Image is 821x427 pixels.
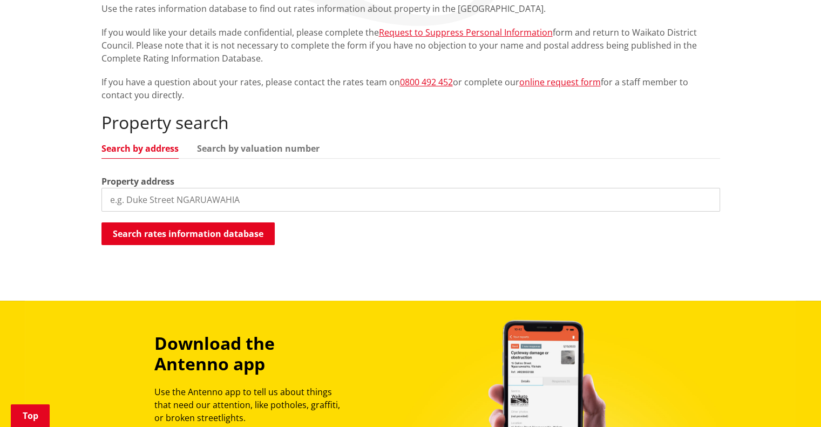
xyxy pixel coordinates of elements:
[101,112,720,133] h2: Property search
[101,222,275,245] button: Search rates information database
[379,26,553,38] a: Request to Suppress Personal Information
[11,404,50,427] a: Top
[101,26,720,65] p: If you would like your details made confidential, please complete the form and return to Waikato ...
[771,382,810,421] iframe: Messenger Launcher
[101,188,720,212] input: e.g. Duke Street NGARUAWAHIA
[101,144,179,153] a: Search by address
[101,2,720,15] p: Use the rates information database to find out rates information about property in the [GEOGRAPHI...
[197,144,320,153] a: Search by valuation number
[154,333,350,375] h3: Download the Antenno app
[154,385,350,424] p: Use the Antenno app to tell us about things that need our attention, like potholes, graffiti, or ...
[101,175,174,188] label: Property address
[519,76,601,88] a: online request form
[400,76,453,88] a: 0800 492 452
[101,76,720,101] p: If you have a question about your rates, please contact the rates team on or complete our for a s...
